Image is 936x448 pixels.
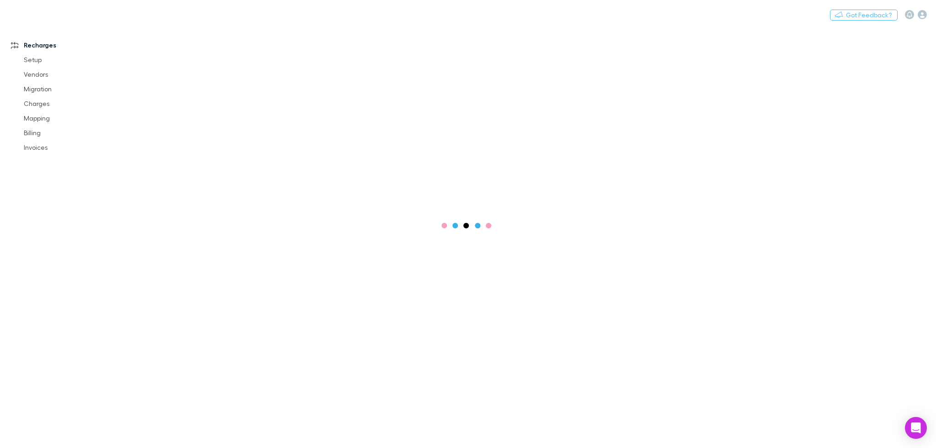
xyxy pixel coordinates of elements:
div: Open Intercom Messenger [905,417,927,439]
a: Setup [15,53,125,67]
a: Invoices [15,140,125,155]
a: Charges [15,96,125,111]
a: Mapping [15,111,125,126]
a: Migration [15,82,125,96]
button: Got Feedback? [830,10,898,21]
a: Vendors [15,67,125,82]
a: Recharges [2,38,125,53]
a: Billing [15,126,125,140]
